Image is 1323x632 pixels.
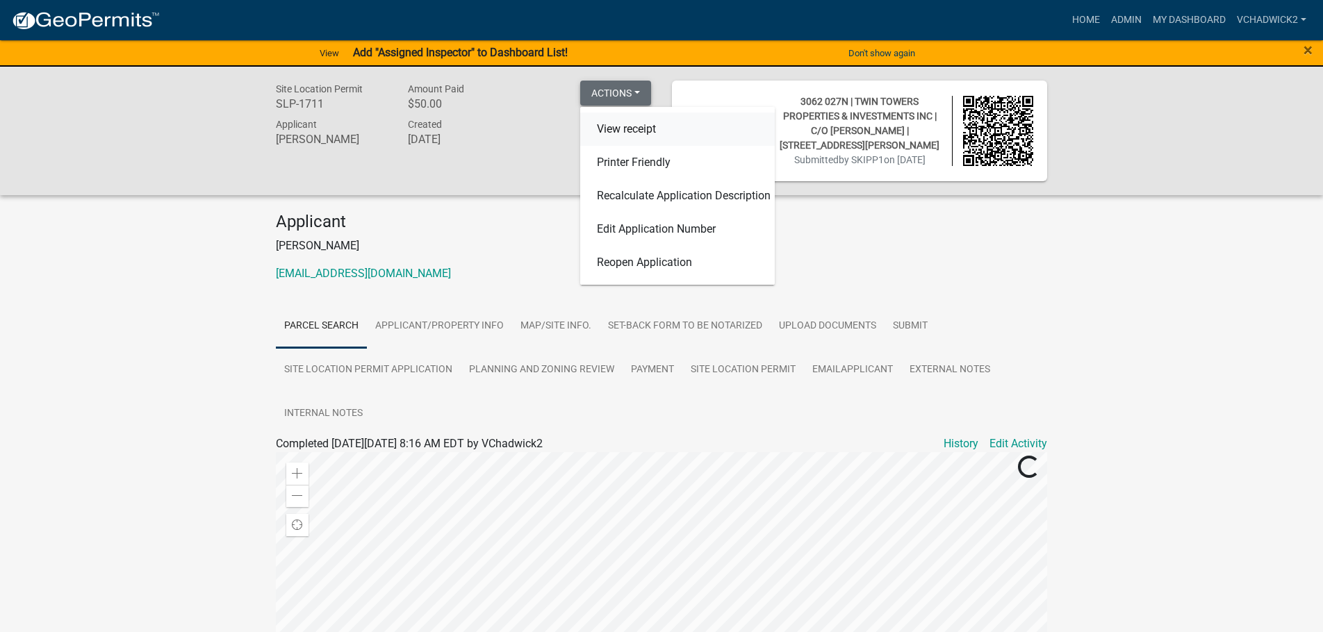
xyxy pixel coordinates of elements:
a: Applicant/Property Info [367,304,512,349]
strong: Add "Assigned Inspector" to Dashboard List! [353,46,568,59]
div: Zoom out [286,485,309,507]
h6: SLP-1711 [276,97,387,110]
span: Site Location Permit [276,83,363,94]
a: Planning and Zoning Review [461,348,623,392]
button: Close [1304,42,1313,58]
span: Amount Paid [408,83,464,94]
div: Zoom in [286,463,309,485]
button: Don't show again [843,42,921,65]
a: Upload Documents [771,304,885,349]
a: My Dashboard [1147,7,1231,33]
a: Reopen Application [580,246,775,279]
h6: [PERSON_NAME] [276,133,387,146]
span: × [1304,40,1313,60]
a: View [314,42,345,65]
img: QR code [963,96,1034,167]
a: Payment [623,348,682,392]
a: View receipt [580,113,775,146]
span: by SKIPP1 [839,154,884,165]
a: Parcel search [276,304,367,349]
h6: $50.00 [408,97,519,110]
a: Admin [1106,7,1147,33]
a: Site Location Permit [682,348,804,392]
a: Submit [885,304,936,349]
a: EmailApplicant [804,348,901,392]
a: Set-Back Form to be Notarized [600,304,771,349]
span: Created [408,119,442,130]
a: Printer Friendly [580,146,775,179]
h4: Applicant [276,212,1047,232]
button: Actions [580,81,651,106]
a: History [944,435,978,452]
div: Actions [580,107,775,285]
p: [PERSON_NAME] [276,238,1047,254]
a: Edit Application Number [580,213,775,246]
a: External Notes [901,348,999,392]
div: Find my location [286,514,309,536]
a: Map/Site Info. [512,304,600,349]
span: 3062 027N | TWIN TOWERS PROPERTIES & INVESTMENTS INC | C/O [PERSON_NAME] | [STREET_ADDRESS][PERSO... [780,96,939,151]
span: Submitted on [DATE] [794,154,926,165]
h6: [DATE] [408,133,519,146]
span: Completed [DATE][DATE] 8:16 AM EDT by VChadwick2 [276,437,543,450]
span: Applicant [276,119,317,130]
a: VChadwick2 [1231,7,1312,33]
a: Recalculate Application Description [580,179,775,213]
a: Internal Notes [276,392,371,436]
a: [EMAIL_ADDRESS][DOMAIN_NAME] [276,267,451,280]
a: Home [1067,7,1106,33]
a: Site Location Permit Application [276,348,461,392]
a: Edit Activity [989,435,1047,452]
